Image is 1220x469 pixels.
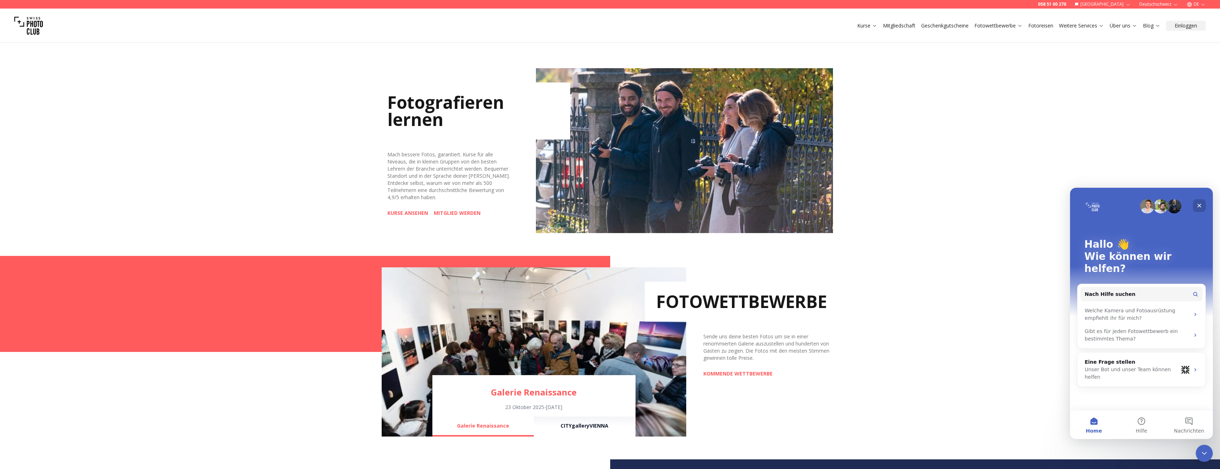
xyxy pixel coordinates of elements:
a: Fotowettbewerbe [974,22,1023,29]
a: Mitgliedschaft [883,22,915,29]
iframe: Intercom live chat [1196,445,1213,462]
div: Mach bessere Fotos, garantiert. Kurse für alle Niveaus, die in kleinen Gruppen von den besten Leh... [387,151,513,201]
button: Mitgliedschaft [880,21,918,31]
a: MITGLIED WERDEN [434,210,481,217]
a: Über uns [1110,22,1137,29]
a: Galerie Renaissance [432,387,636,398]
img: Learn Photography [382,267,686,437]
h2: FOTOWETTBEWERBE [645,282,838,322]
button: Blog [1140,21,1163,31]
a: KOMMENDE WETTBEWERBE [703,370,773,377]
img: Swiss photo club [14,11,43,40]
a: Weitere Services [1059,22,1104,29]
h2: Fotografieren lernen [387,82,570,140]
a: Geschenkgutscheine [921,22,969,29]
iframe: Intercom live chat [1070,188,1213,439]
a: 058 51 00 270 [1038,1,1066,7]
a: Kurse [857,22,877,29]
div: 23 Oktober 2025 - [DATE] [432,404,636,411]
a: Fotoreisen [1028,22,1053,29]
button: Einloggen [1166,21,1206,31]
button: Fotoreisen [1025,21,1056,31]
button: Geschenkgutscheine [918,21,972,31]
button: Weitere Services [1056,21,1107,31]
a: KURSE ANSEHEN [387,210,428,217]
button: Fotowettbewerbe [972,21,1025,31]
button: Über uns [1107,21,1140,31]
a: Blog [1143,22,1160,29]
button: Kurse [854,21,880,31]
img: Learn Photography [536,68,833,233]
div: Sende uns deine besten Fotos um sie in einer renommierten Galerie auszustellen und hunderten von ... [703,333,839,362]
button: Galerie Renaissance [432,417,534,437]
button: CITYgalleryVIENNA [534,417,635,437]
